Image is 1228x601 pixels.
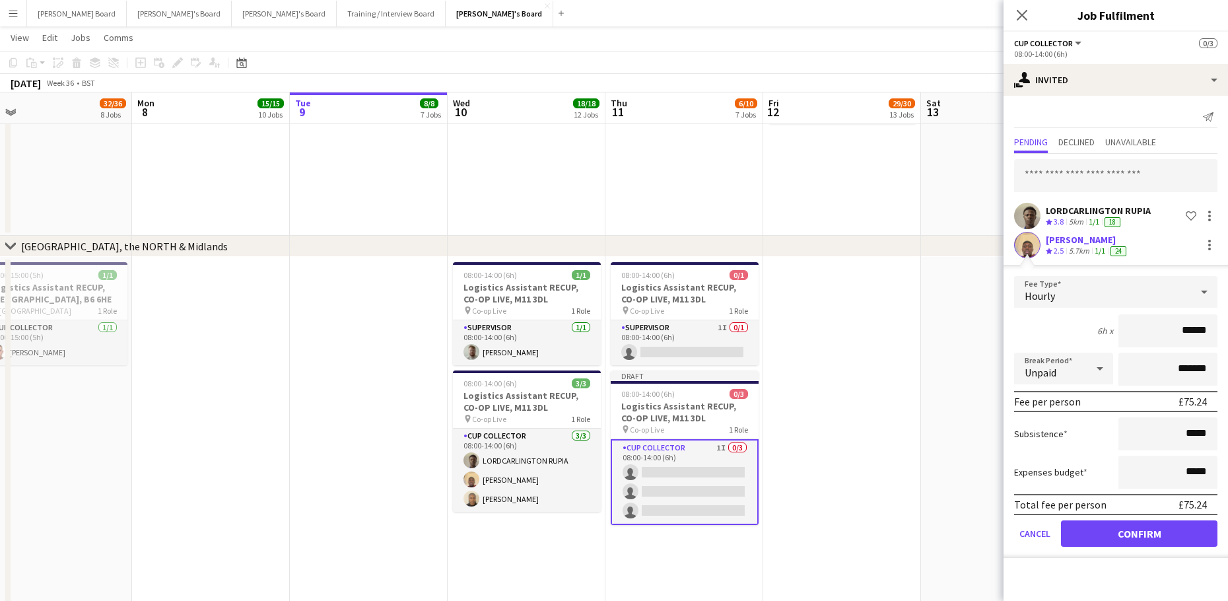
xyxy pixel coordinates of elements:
button: [PERSON_NAME]'s Board [446,1,553,26]
div: 08:00-14:00 (6h) [1014,49,1217,59]
div: Draft [611,371,759,381]
span: View [11,32,29,44]
span: 3/3 [572,378,590,388]
span: 08:00-14:00 (6h) [463,378,517,388]
span: 1 Role [571,414,590,424]
app-job-card: Draft08:00-14:00 (6h)0/3Logistics Assistant RECUP, CO-OP LIVE, M11 3DL Co-op Live1 RoleCUP COLLEC... [611,371,759,525]
a: Edit [37,29,63,46]
div: [GEOGRAPHIC_DATA], the NORTH & Midlands [21,240,228,253]
span: 0/3 [1199,38,1217,48]
div: £75.24 [1178,498,1207,511]
div: LORDCARLINGTON RUPIA [1046,205,1151,217]
button: Confirm [1061,520,1217,547]
span: 2.5 [1054,246,1064,256]
h3: Logistics Assistant RECUP, CO-OP LIVE, M11 3DL [611,281,759,305]
button: Cancel [1014,520,1056,547]
span: 0/3 [730,389,748,399]
span: Sat [926,97,941,109]
div: [DATE] [11,77,41,90]
span: Pending [1014,137,1048,147]
span: 08:00-14:00 (6h) [463,270,517,280]
div: 5.7km [1066,246,1092,257]
span: 8/8 [420,98,438,108]
div: 18 [1105,217,1120,227]
span: Week 36 [44,78,77,88]
a: Jobs [65,29,96,46]
span: 1 Role [729,425,748,435]
span: 29/30 [889,98,915,108]
div: 24 [1110,246,1126,256]
span: 11 [609,104,627,120]
label: Expenses budget [1014,466,1087,478]
span: Co-op Live [472,306,506,316]
div: 8 Jobs [100,110,125,120]
span: Co-op Live [472,414,506,424]
div: 7 Jobs [421,110,441,120]
a: Comms [98,29,139,46]
span: 1 Role [729,306,748,316]
span: 18/18 [573,98,599,108]
span: 8 [135,104,154,120]
span: 32/36 [100,98,126,108]
div: BST [82,78,95,88]
app-job-card: 08:00-14:00 (6h)0/1Logistics Assistant RECUP, CO-OP LIVE, M11 3DL Co-op Live1 RoleSupervisor1I0/1... [611,262,759,365]
app-skills-label: 1/1 [1089,217,1099,227]
span: 08:00-14:00 (6h) [621,270,675,280]
div: Fee per person [1014,395,1081,408]
span: 15/15 [257,98,284,108]
h3: Logistics Assistant RECUP, CO-OP LIVE, M11 3DL [611,400,759,424]
h3: Job Fulfilment [1004,7,1228,24]
div: 12 Jobs [574,110,599,120]
span: Edit [42,32,57,44]
span: 13 [924,104,941,120]
span: 6/10 [735,98,757,108]
span: 1/1 [98,270,117,280]
h3: Logistics Assistant RECUP, CO-OP LIVE, M11 3DL [453,281,601,305]
span: Fri [768,97,779,109]
button: [PERSON_NAME] Board [27,1,127,26]
span: CUP COLLECTOR [1014,38,1073,48]
div: 6h x [1097,325,1113,337]
app-job-card: 08:00-14:00 (6h)3/3Logistics Assistant RECUP, CO-OP LIVE, M11 3DL Co-op Live1 RoleCUP COLLECTOR3/... [453,371,601,512]
span: Co-op Live [630,306,664,316]
span: 08:00-14:00 (6h) [621,389,675,399]
div: 10 Jobs [258,110,283,120]
div: Total fee per person [1014,498,1107,511]
div: 7 Jobs [735,110,757,120]
a: View [5,29,34,46]
span: Unpaid [1025,366,1056,379]
span: 1/1 [572,270,590,280]
span: 0/1 [730,270,748,280]
div: 08:00-14:00 (6h)1/1Logistics Assistant RECUP, CO-OP LIVE, M11 3DL Co-op Live1 RoleSupervisor1/108... [453,262,601,365]
button: CUP COLLECTOR [1014,38,1083,48]
div: £75.24 [1178,395,1207,408]
span: Comms [104,32,133,44]
h3: Logistics Assistant RECUP, CO-OP LIVE, M11 3DL [453,390,601,413]
span: 12 [767,104,779,120]
app-card-role: Supervisor1I0/108:00-14:00 (6h) [611,320,759,365]
span: Declined [1058,137,1095,147]
span: Jobs [71,32,90,44]
app-card-role: CUP COLLECTOR3/308:00-14:00 (6h)LORDCARLINGTON RUPIA[PERSON_NAME][PERSON_NAME] [453,429,601,512]
span: 1 Role [98,306,117,316]
span: Thu [611,97,627,109]
label: Subsistence [1014,428,1068,440]
span: Wed [453,97,470,109]
span: Tue [295,97,311,109]
button: [PERSON_NAME]'s Board [232,1,337,26]
app-card-role: CUP COLLECTOR1I0/308:00-14:00 (6h) [611,439,759,525]
span: Mon [137,97,154,109]
app-skills-label: 1/1 [1095,246,1105,256]
span: 10 [451,104,470,120]
span: 1 Role [571,306,590,316]
span: 3.8 [1054,217,1064,227]
div: [PERSON_NAME] [1046,234,1129,246]
button: [PERSON_NAME]'s Board [127,1,232,26]
button: Training / Interview Board [337,1,446,26]
span: Unavailable [1105,137,1156,147]
div: Invited [1004,64,1228,96]
app-card-role: Supervisor1/108:00-14:00 (6h)[PERSON_NAME] [453,320,601,365]
span: 9 [293,104,311,120]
